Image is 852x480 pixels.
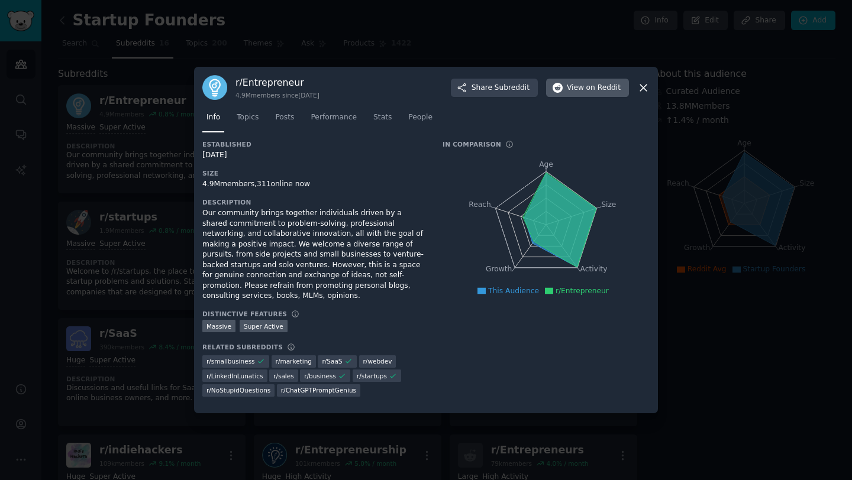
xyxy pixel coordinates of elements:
span: Share [472,83,530,93]
h3: Established [202,140,426,148]
h3: Size [202,169,426,177]
a: Posts [271,108,298,132]
tspan: Growth [486,265,512,274]
span: on Reddit [586,83,621,93]
span: r/ marketing [276,357,312,365]
a: Info [202,108,224,132]
span: This Audience [488,287,539,295]
button: Viewon Reddit [546,79,629,98]
tspan: Age [539,160,553,168]
tspan: Reach [469,200,491,209]
a: People [404,108,437,132]
a: Topics [233,108,263,132]
tspan: Activity [580,265,608,274]
span: r/ LinkedInLunatics [206,372,263,380]
h3: In Comparison [443,140,501,148]
img: Entrepreneur [202,75,227,100]
span: r/Entrepreneur [556,287,609,295]
h3: Description [202,198,426,206]
span: Posts [275,112,294,123]
div: Massive [202,320,235,332]
span: People [408,112,433,123]
h3: Related Subreddits [202,343,283,351]
span: Subreddit [495,83,530,93]
span: Info [206,112,220,123]
span: Stats [373,112,392,123]
a: Stats [369,108,396,132]
div: [DATE] [202,150,426,161]
span: Performance [311,112,357,123]
span: View [567,83,621,93]
div: Super Active [240,320,288,332]
span: r/ smallbusiness [206,357,255,365]
span: r/ ChatGPTPromptGenius [281,386,356,394]
span: r/ NoStupidQuestions [206,386,270,394]
h3: r/ Entrepreneur [235,76,319,89]
span: r/ SaaS [322,357,342,365]
a: Performance [306,108,361,132]
span: r/ startups [357,372,387,380]
div: 4.9M members, 311 online now [202,179,426,190]
span: r/ webdev [363,357,392,365]
div: Our community brings together individuals driven by a shared commitment to problem-solving, profe... [202,208,426,301]
h3: Distinctive Features [202,310,287,318]
span: Topics [237,112,259,123]
span: r/ business [304,372,336,380]
div: 4.9M members since [DATE] [235,91,319,99]
tspan: Size [601,200,616,209]
button: ShareSubreddit [451,79,538,98]
span: r/ sales [273,372,294,380]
